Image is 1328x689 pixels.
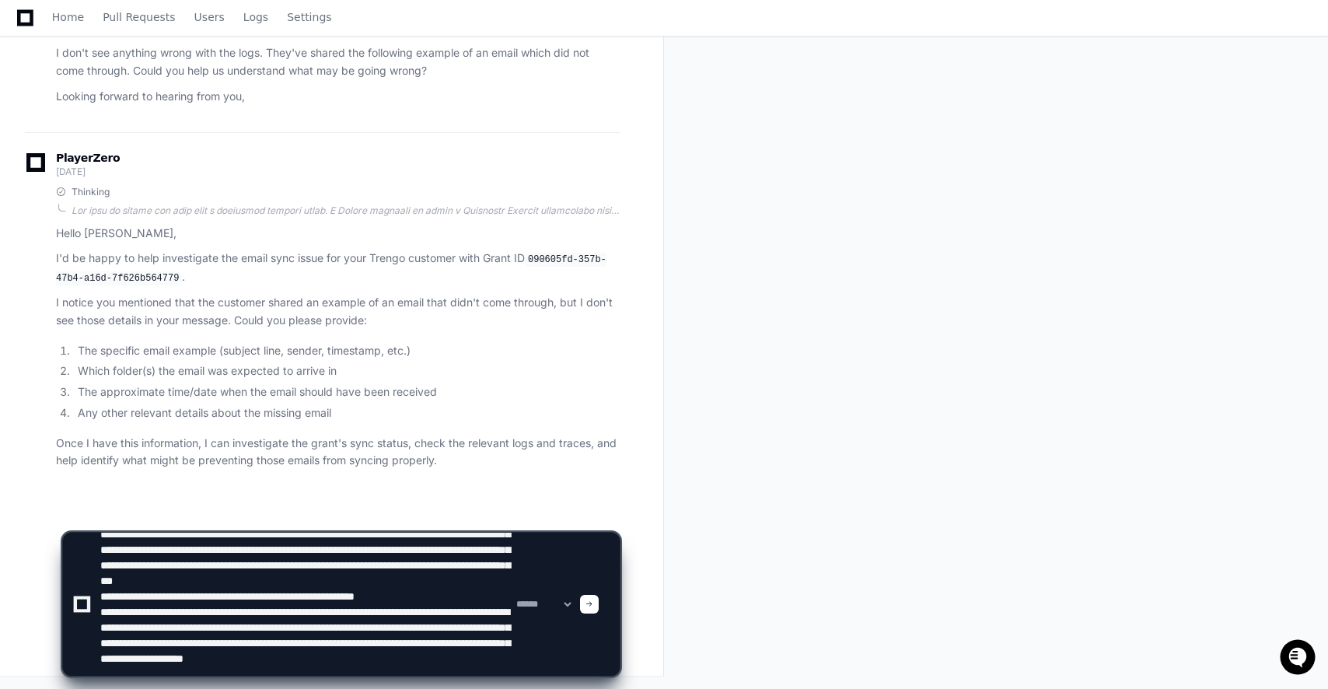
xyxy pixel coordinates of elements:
[56,294,620,330] p: I notice you mentioned that the customer shared an example of an email that didn't come through, ...
[56,166,85,177] span: [DATE]
[53,131,203,144] div: We're offline, we'll be back soon
[72,205,620,217] div: Lor ipsu do sitame con adip elit s doeiusmod tempori utlab. E Dolore magnaali en admin v Quisnost...
[243,12,268,22] span: Logs
[56,250,620,286] p: I'd be happy to help investigate the email sync issue for your Trengo customer with Grant ID .
[53,116,255,131] div: Start new chat
[194,12,225,22] span: Users
[16,16,47,47] img: PlayerZero
[287,12,331,22] span: Settings
[155,163,188,175] span: Pylon
[103,12,175,22] span: Pull Requests
[73,342,620,360] li: The specific email example (subject line, sender, timestamp, etc.)
[16,62,283,87] div: Welcome
[52,12,84,22] span: Home
[56,435,620,470] p: Once I have this information, I can investigate the grant's sync status, check the relevant logs ...
[56,88,620,106] p: Looking forward to hearing from you,
[16,116,44,144] img: 1736555170064-99ba0984-63c1-480f-8ee9-699278ef63ed
[264,121,283,139] button: Start new chat
[72,186,110,198] span: Thinking
[73,404,620,422] li: Any other relevant details about the missing email
[56,44,620,80] p: I don't see anything wrong with the logs. They've shared the following example of an email which ...
[56,225,620,243] p: Hello [PERSON_NAME],
[56,153,120,163] span: PlayerZero
[56,253,606,285] code: 090605fd-357b-47b4-a16d-7f626b564779
[73,362,620,380] li: Which folder(s) the email was expected to arrive in
[110,163,188,175] a: Powered byPylon
[1278,638,1320,680] iframe: Open customer support
[73,383,620,401] li: The approximate time/date when the email should have been received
